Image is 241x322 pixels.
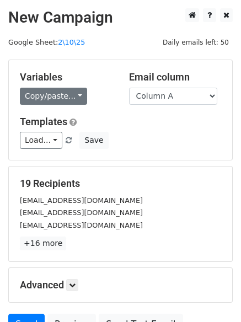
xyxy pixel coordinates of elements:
a: Copy/paste... [20,88,87,105]
small: [EMAIL_ADDRESS][DOMAIN_NAME] [20,196,143,205]
a: Load... [20,132,62,149]
h5: Variables [20,71,113,83]
button: Save [79,132,108,149]
small: Google Sheet: [8,38,85,46]
h5: Email column [129,71,222,83]
a: +16 more [20,237,66,250]
small: [EMAIL_ADDRESS][DOMAIN_NAME] [20,221,143,229]
a: Templates [20,116,67,127]
h2: New Campaign [8,8,233,27]
h5: Advanced [20,279,221,291]
h5: 19 Recipients [20,178,221,190]
small: [EMAIL_ADDRESS][DOMAIN_NAME] [20,208,143,217]
span: Daily emails left: 50 [159,36,233,49]
a: 2\10\25 [58,38,85,46]
a: Daily emails left: 50 [159,38,233,46]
